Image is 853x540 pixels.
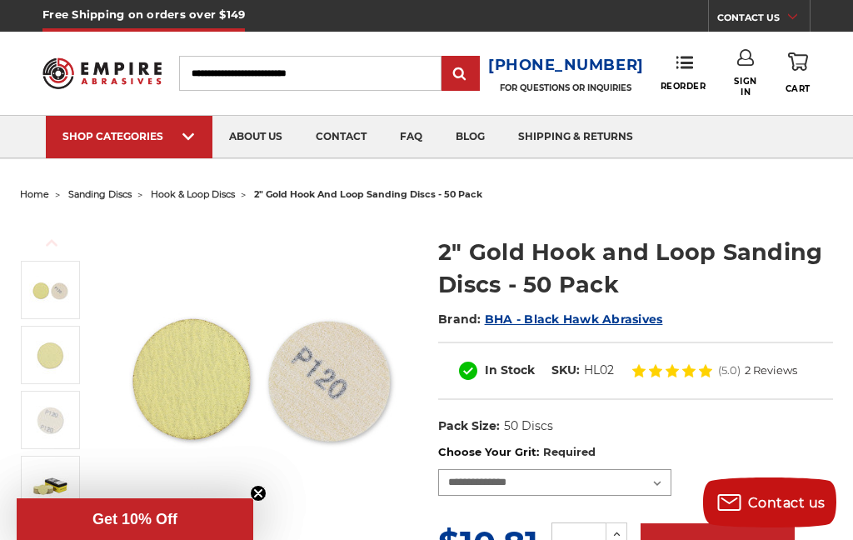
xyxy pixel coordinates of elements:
[104,218,415,529] img: 2 inch hook loop sanding discs gold
[299,116,383,158] a: contact
[250,485,267,502] button: Close teaser
[438,236,833,301] h1: 2" Gold Hook and Loop Sanding Discs - 50 Pack
[728,76,763,97] span: Sign In
[718,365,741,376] span: (5.0)
[786,83,811,94] span: Cart
[439,116,501,158] a: blog
[703,477,836,527] button: Contact us
[745,365,797,376] span: 2 Reviews
[42,50,161,97] img: Empire Abrasives
[501,116,650,158] a: shipping & returns
[383,116,439,158] a: faq
[29,334,71,376] img: 2" gold sanding disc with hook and loop backing
[29,399,71,441] img: premium velcro backed 2 inch sanding disc
[20,188,49,200] a: home
[584,362,614,379] dd: HL02
[543,445,596,458] small: Required
[29,464,71,506] img: 50 pack - gold 2 inch hook and loop sanding discs
[661,55,706,91] a: Reorder
[17,498,253,540] div: Get 10% OffClose teaser
[68,188,132,200] a: sanding discs
[438,312,481,327] span: Brand:
[62,130,196,142] div: SHOP CATEGORIES
[444,57,477,91] input: Submit
[212,116,299,158] a: about us
[504,417,553,435] dd: 50 Discs
[485,312,663,327] a: BHA - Black Hawk Abrasives
[438,444,833,461] label: Choose Your Grit:
[485,362,535,377] span: In Stock
[661,81,706,92] span: Reorder
[786,49,811,97] a: Cart
[551,362,580,379] dt: SKU:
[438,417,500,435] dt: Pack Size:
[92,511,177,527] span: Get 10% Off
[254,188,482,200] span: 2" gold hook and loop sanding discs - 50 pack
[717,8,810,32] a: CONTACT US
[488,82,644,93] p: FOR QUESTIONS OR INQUIRIES
[748,495,826,511] span: Contact us
[29,269,71,311] img: 2 inch hook loop sanding discs gold
[151,188,235,200] a: hook & loop discs
[488,53,644,77] a: [PHONE_NUMBER]
[32,225,72,261] button: Previous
